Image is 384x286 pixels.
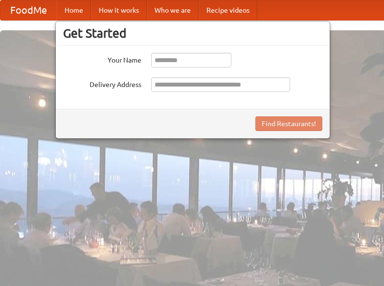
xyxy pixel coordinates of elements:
[255,116,322,131] button: Find Restaurants!
[63,53,141,65] label: Your Name
[147,0,199,20] a: Who we are
[63,26,322,41] h3: Get Started
[91,0,147,20] a: How it works
[57,0,91,20] a: Home
[0,0,57,20] a: FoodMe
[199,0,257,20] a: Recipe videos
[63,77,141,89] label: Delivery Address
